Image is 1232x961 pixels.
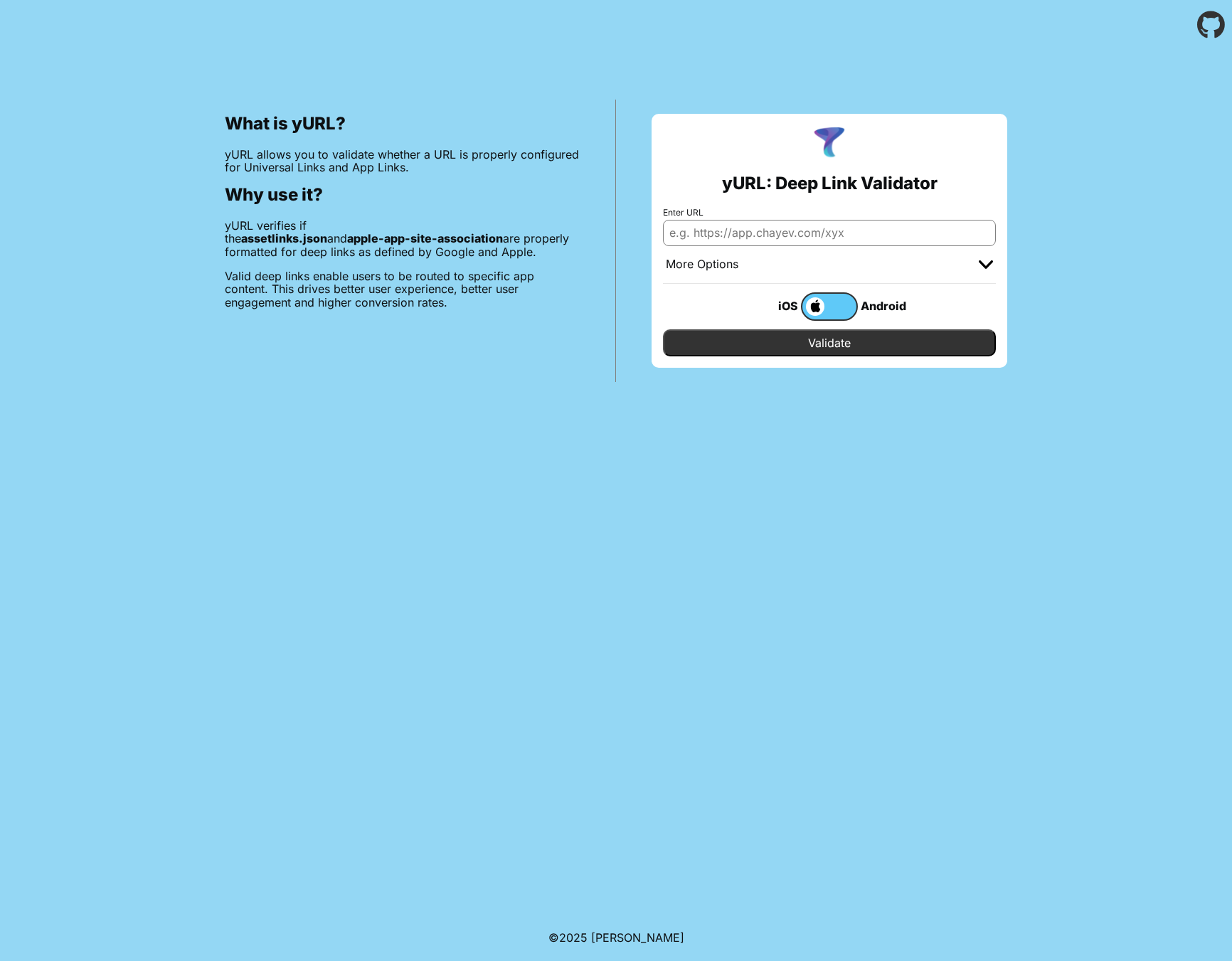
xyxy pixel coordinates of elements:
b: assetlinks.json [241,231,327,245]
h2: yURL: Deep Link Validator [722,174,938,193]
img: chevron [979,260,993,269]
input: e.g. https://app.chayev.com/xyx [663,220,996,245]
footer: © [548,914,684,961]
h2: What is yURL? [225,114,580,134]
span: 2025 [559,930,588,945]
b: apple-app-site-association [347,231,503,245]
div: Android [858,297,915,315]
img: yURL Logo [811,125,848,162]
p: yURL allows you to validate whether a URL is properly configured for Universal Links and App Links. [225,148,580,174]
p: yURL verifies if the and are properly formatted for deep links as defined by Google and Apple. [225,219,580,258]
label: Enter URL [663,208,996,218]
input: Validate [663,329,996,356]
div: More Options [666,257,738,272]
div: iOS [744,297,801,315]
p: Valid deep links enable users to be routed to specific app content. This drives better user exper... [225,270,580,309]
h2: Why use it? [225,185,580,205]
a: Michael Ibragimchayev's Personal Site [591,930,684,945]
